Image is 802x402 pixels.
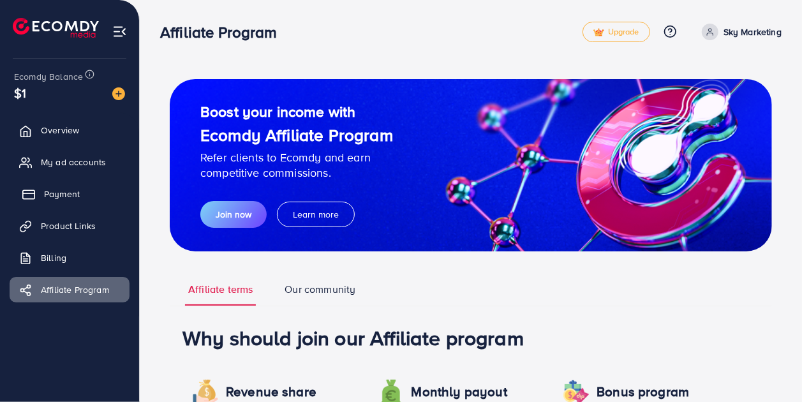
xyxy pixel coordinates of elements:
a: My ad accounts [10,149,130,175]
img: image [112,87,125,100]
p: competitive commissions. [200,165,393,181]
a: Product Links [10,213,130,239]
a: Sky Marketing [697,24,782,40]
button: Learn more [277,202,355,227]
span: Payment [44,188,80,200]
span: Affiliate Program [41,283,109,296]
span: Ecomdy Balance [14,70,83,83]
span: Join now [216,208,251,221]
p: Refer clients to Ecomdy and earn [200,150,393,165]
img: guide [170,79,772,251]
img: logo [13,18,99,38]
a: Affiliate Program [10,277,130,302]
button: Join now [200,201,267,228]
span: Upgrade [593,27,639,37]
h1: Ecomdy Affiliate Program [200,125,393,145]
h4: Revenue share [226,384,316,400]
a: tickUpgrade [583,22,650,42]
h4: Bonus program [597,384,689,400]
iframe: Chat [748,345,792,392]
img: tick [593,28,604,37]
a: Our community [281,282,359,306]
a: Overview [10,117,130,143]
h4: Monthly payout [412,384,507,400]
p: Sky Marketing [724,24,782,40]
span: My ad accounts [41,156,106,168]
a: Payment [10,181,130,207]
a: Billing [10,245,130,271]
span: Billing [41,251,66,264]
span: Overview [41,124,79,137]
span: $1 [14,84,26,102]
h1: Why should join our Affiliate program [182,325,759,350]
h3: Affiliate Program [160,23,288,41]
span: Product Links [41,220,96,232]
a: Affiliate terms [185,282,256,306]
img: menu [112,24,127,39]
h2: Boost your income with [200,103,393,121]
